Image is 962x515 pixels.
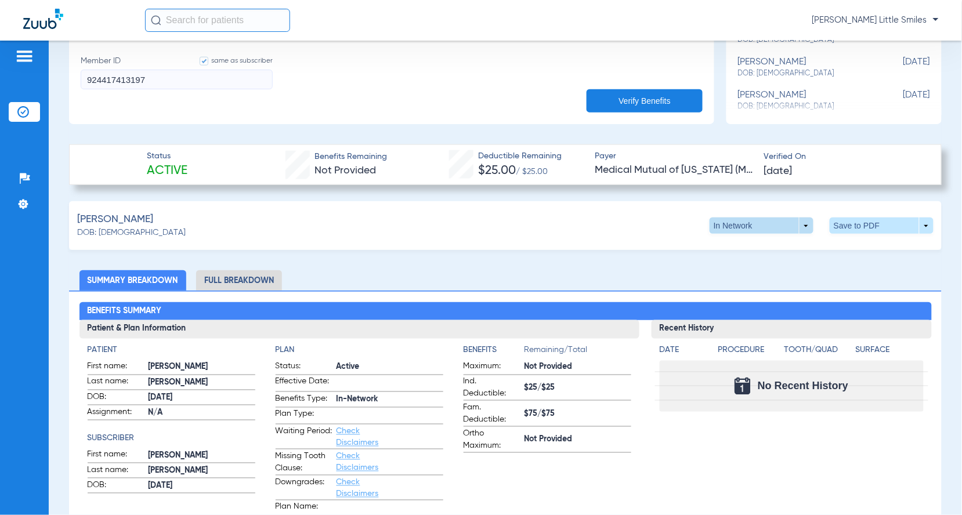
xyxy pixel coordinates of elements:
[276,361,332,375] span: Status:
[315,165,377,176] span: Not Provided
[464,344,525,357] h4: Benefits
[337,394,443,406] span: In-Network
[88,433,255,445] h4: Subscriber
[478,150,562,162] span: Deductible Remaining
[151,15,161,26] img: Search Icon
[595,150,754,162] span: Payer
[276,376,332,391] span: Effective Date:
[79,320,639,339] h3: Patient & Plan Information
[464,402,520,426] span: Fam. Deductible:
[145,9,290,32] input: Search for patients
[587,89,703,113] button: Verify Benefits
[856,344,924,357] h4: Surface
[478,165,516,177] span: $25.00
[276,477,332,500] span: Downgrades:
[81,55,273,89] label: Member ID
[710,217,813,234] button: In Network
[23,9,63,29] img: Zuub Logo
[525,382,631,394] span: $25/$25
[276,426,332,449] span: Waiting Period:
[276,344,443,357] h4: Plan
[784,344,852,361] app-breakdown-title: Tooth/Quad
[764,151,923,163] span: Verified On
[88,480,144,494] span: DOB:
[652,320,932,339] h3: Recent History
[764,164,793,179] span: [DATE]
[812,14,939,26] span: [PERSON_NAME] Little Smiles
[464,361,520,375] span: Maximum:
[149,392,255,404] span: [DATE]
[525,344,631,361] span: Remaining/Total
[147,163,187,179] span: Active
[872,90,930,111] span: [DATE]
[88,449,144,463] span: First name:
[88,344,255,357] h4: Patient
[337,478,379,498] a: Check Disclaimers
[872,57,930,78] span: [DATE]
[276,393,332,407] span: Benefits Type:
[525,361,631,373] span: Not Provided
[196,270,282,291] li: Full Breakdown
[15,49,34,63] img: hamburger-icon
[88,361,144,375] span: First name:
[147,150,187,162] span: Status
[758,380,848,392] span: No Recent History
[88,391,144,405] span: DOB:
[149,480,255,492] span: [DATE]
[525,434,631,446] span: Not Provided
[738,57,872,78] div: [PERSON_NAME]
[516,168,548,176] span: / $25.00
[830,217,934,234] button: Save to PDF
[718,344,780,357] h4: Procedure
[784,344,852,357] h4: Tooth/Quad
[856,344,924,361] app-breakdown-title: Surface
[315,151,388,163] span: Benefits Remaining
[88,376,144,390] span: Last name:
[738,90,872,111] div: [PERSON_NAME]
[77,227,186,239] span: DOB: [DEMOGRAPHIC_DATA]
[276,451,332,475] span: Missing Tooth Clause:
[337,452,379,472] a: Check Disclaimers
[525,408,631,420] span: $75/$75
[149,407,255,419] span: N/A
[464,344,525,361] app-breakdown-title: Benefits
[679,19,703,42] button: Open calendar
[735,378,751,395] img: Calendar
[718,344,780,361] app-breakdown-title: Procedure
[660,344,708,357] h4: Date
[276,408,332,424] span: Plan Type:
[88,465,144,478] span: Last name:
[511,6,703,41] label: DOB
[738,68,872,79] span: DOB: [DEMOGRAPHIC_DATA]
[188,55,273,67] label: same as subscriber
[88,407,144,420] span: Assignment:
[464,428,520,452] span: Ortho Maximum:
[149,361,255,373] span: [PERSON_NAME]
[79,270,186,291] li: Summary Breakdown
[79,302,932,321] h2: Benefits Summary
[81,70,273,89] input: Member IDsame as subscriber
[77,212,153,227] span: [PERSON_NAME]
[149,377,255,389] span: [PERSON_NAME]
[464,376,520,400] span: Ind. Deductible:
[149,450,255,462] span: [PERSON_NAME]
[149,465,255,477] span: [PERSON_NAME]
[337,427,379,447] a: Check Disclaimers
[337,361,443,373] span: Active
[660,344,708,361] app-breakdown-title: Date
[904,459,962,515] iframe: Chat Widget
[595,163,754,177] span: Medical Mutual of [US_STATE] (MMO)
